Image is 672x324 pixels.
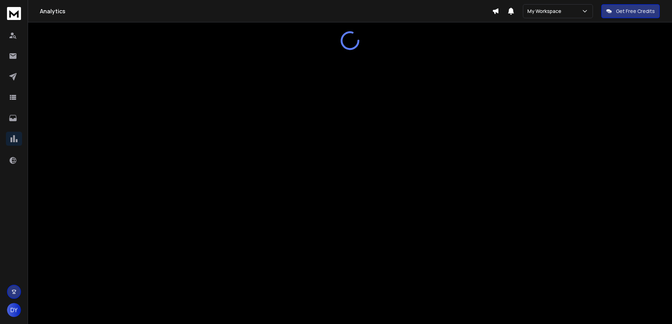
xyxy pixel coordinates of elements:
button: DY [7,303,21,317]
h1: Analytics [40,7,492,15]
p: Get Free Credits [616,8,655,15]
img: logo [7,7,21,20]
p: My Workspace [527,8,564,15]
button: Get Free Credits [601,4,660,18]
